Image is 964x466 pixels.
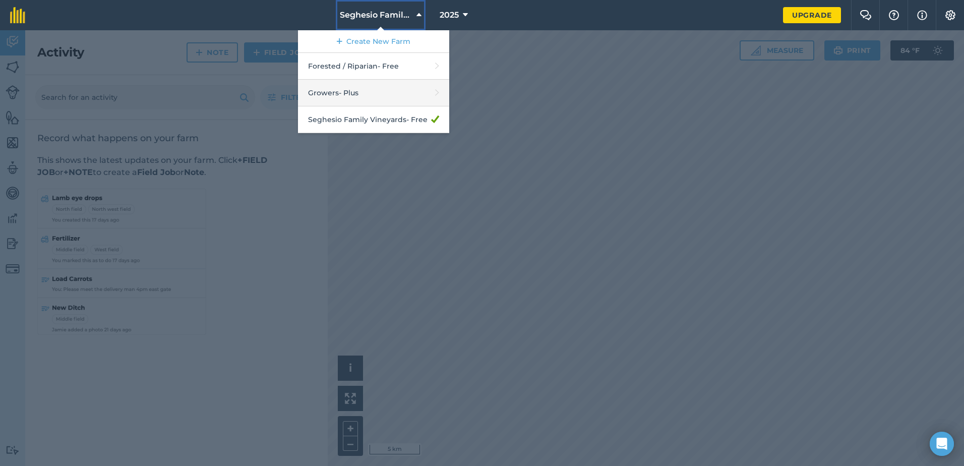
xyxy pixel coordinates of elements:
[860,10,872,20] img: Two speech bubbles overlapping with the left bubble in the forefront
[340,9,412,21] span: Seghesio Family Vineyards
[298,80,449,106] a: Growers- Plus
[298,53,449,80] a: Forested / Riparian- Free
[888,10,900,20] img: A question mark icon
[783,7,841,23] a: Upgrade
[944,10,956,20] img: A cog icon
[298,30,449,53] a: Create New Farm
[298,106,449,133] a: Seghesio Family Vineyards- Free
[930,432,954,456] div: Open Intercom Messenger
[917,9,927,21] img: svg+xml;base64,PHN2ZyB4bWxucz0iaHR0cDovL3d3dy53My5vcmcvMjAwMC9zdmciIHdpZHRoPSIxNyIgaGVpZ2h0PSIxNy...
[10,7,25,23] img: fieldmargin Logo
[440,9,459,21] span: 2025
